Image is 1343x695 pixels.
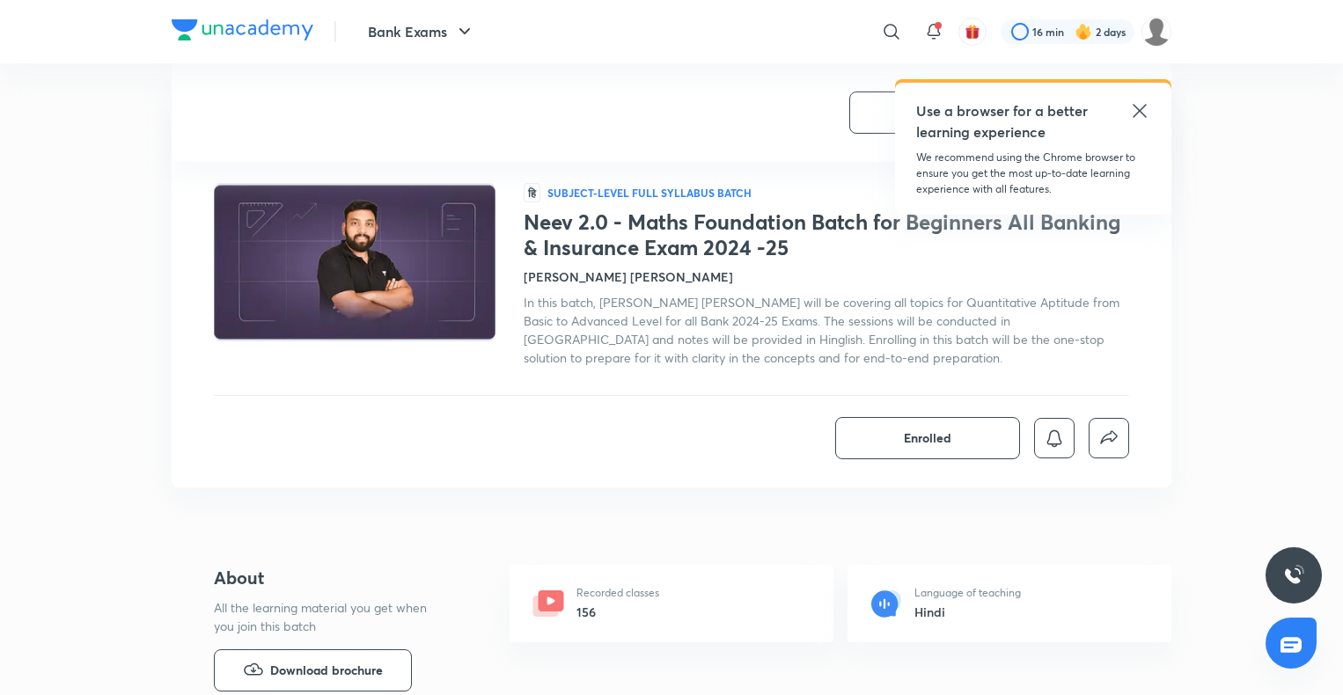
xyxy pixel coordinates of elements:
[576,585,659,601] p: Recorded classes
[914,585,1021,601] p: Language of teaching
[965,24,980,40] img: avatar
[214,649,412,691] button: Download brochure
[1283,565,1304,586] img: ttu
[172,19,313,45] a: Company Logo
[211,181,498,343] img: Thumbnail
[524,209,1129,260] h1: Neev 2.0 - Maths Foundation Batch for Beginners All Banking & Insurance Exam 2024 -25
[904,429,951,447] span: Enrolled
[547,186,752,200] p: Subject-level full syllabus Batch
[214,598,441,635] p: All the learning material you get when you join this batch
[1141,17,1171,47] img: Asish Rudra
[835,417,1020,459] button: Enrolled
[214,565,453,591] h4: About
[1075,23,1092,40] img: streak
[849,91,1034,134] button: Enrolled
[172,19,313,40] img: Company Logo
[524,267,733,286] h4: [PERSON_NAME] [PERSON_NAME]
[576,603,659,621] h6: 156
[914,603,1021,621] h6: Hindi
[916,150,1150,197] p: We recommend using the Chrome browser to ensure you get the most up-to-date learning experience w...
[357,14,486,49] button: Bank Exams
[524,294,1119,366] span: In this batch, [PERSON_NAME] [PERSON_NAME] will be covering all topics for Quantitative Aptitude ...
[270,661,383,680] span: Download brochure
[958,18,987,46] button: avatar
[524,183,540,202] span: हि
[916,100,1091,143] h5: Use a browser for a better learning experience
